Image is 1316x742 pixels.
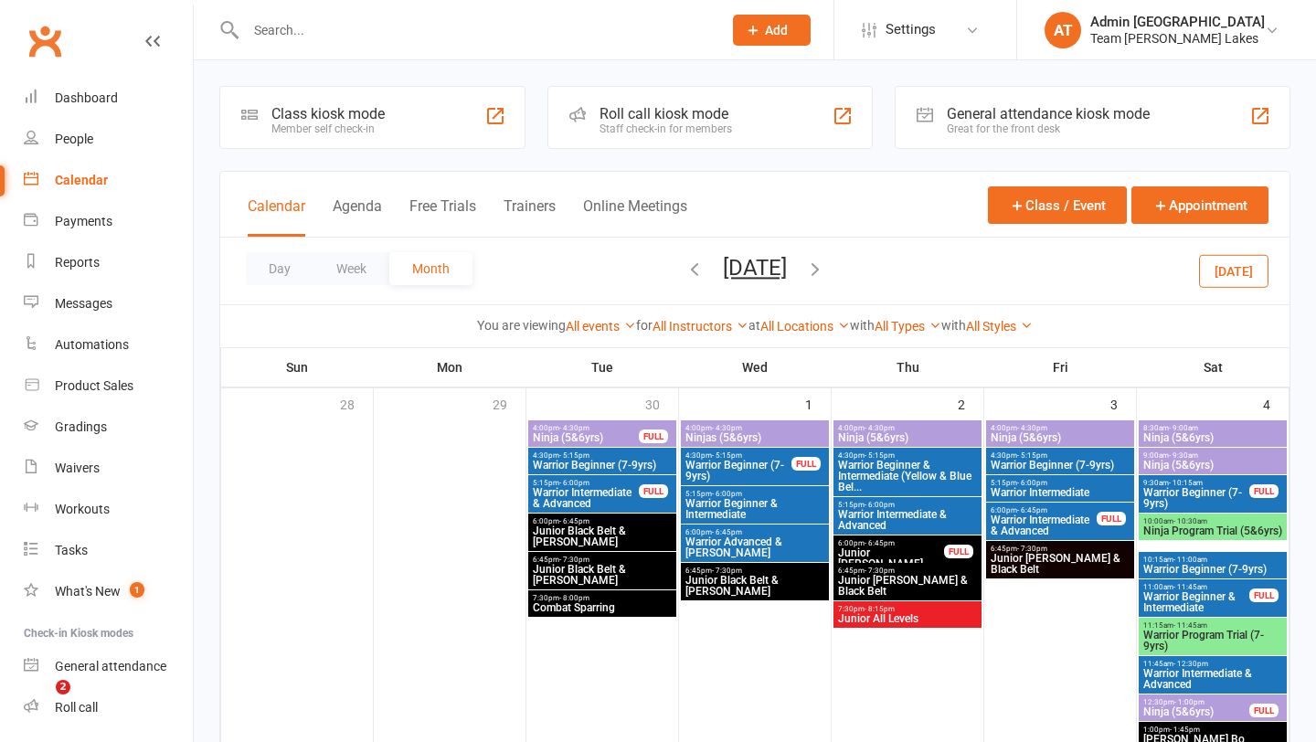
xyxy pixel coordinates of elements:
span: - 8:00pm [559,594,589,602]
strong: for [636,318,653,333]
span: - 11:45am [1173,621,1207,630]
button: Add [733,15,811,46]
th: Mon [374,348,526,387]
div: 28 [340,388,373,419]
span: - 5:15pm [712,451,742,460]
span: Ninja Program Trial (5&6yrs) [1142,525,1283,536]
span: Warrior Intermediate & Advanced [1142,668,1283,690]
a: Gradings [24,407,193,448]
span: Ninja (5&6yrs) [837,432,978,443]
span: Junior [PERSON_NAME] [837,547,945,569]
div: FULL [639,429,668,443]
div: FULL [1249,588,1279,602]
span: - 10:30am [1173,517,1207,525]
div: AT [1045,12,1081,48]
span: 4:30pm [837,451,978,460]
span: 10:15am [1142,556,1283,564]
span: 4:00pm [990,424,1130,432]
strong: with [941,318,966,333]
a: All Styles [966,319,1033,334]
a: All Types [875,319,941,334]
span: - 5:15pm [1017,451,1047,460]
div: Gradings [55,419,107,434]
div: FULL [944,545,973,558]
a: Calendar [24,160,193,201]
span: Ninja (5&6yrs) [1142,460,1283,471]
span: - 6:00pm [865,501,895,509]
div: Product Sales [55,378,133,393]
span: - 7:30pm [712,567,742,575]
th: Wed [679,348,832,387]
button: [DATE] [1199,254,1268,287]
span: - 6:45pm [1017,506,1047,514]
span: Settings [886,9,936,50]
span: 8:30am [1142,424,1283,432]
div: Workouts [55,502,110,516]
span: 6:00pm [990,506,1098,514]
div: FULL [791,457,821,471]
span: - 5:15pm [865,451,895,460]
div: 4 [1263,388,1289,419]
span: 5:15pm [837,501,978,509]
span: 5:15pm [685,490,825,498]
div: 29 [493,388,525,419]
span: - 6:00pm [1017,479,1047,487]
span: Ninja (5&6yrs) [1142,432,1283,443]
span: Warrior Intermediate & Advanced [837,509,978,531]
a: Roll call [24,687,193,728]
div: Waivers [55,461,100,475]
span: Warrior Beginner (7-9yrs) [990,460,1130,471]
a: What's New1 [24,571,193,612]
span: - 7:30pm [865,567,895,575]
span: - 4:30pm [712,424,742,432]
a: Payments [24,201,193,242]
span: 9:00am [1142,451,1283,460]
span: 6:45pm [532,556,673,564]
span: 6:00pm [837,539,945,547]
span: 4:30pm [990,451,1130,460]
div: FULL [1249,484,1279,498]
span: - 7:30pm [1017,545,1047,553]
span: - 5:15pm [559,451,589,460]
span: - 10:15am [1169,479,1203,487]
a: Workouts [24,489,193,530]
th: Sun [221,348,374,387]
span: Ninja (5&6yrs) [990,432,1130,443]
span: - 6:45pm [559,517,589,525]
a: Reports [24,242,193,283]
span: 12:30pm [1142,698,1250,706]
div: What's New [55,584,121,599]
a: Waivers [24,448,193,489]
div: Dashboard [55,90,118,105]
th: Sat [1137,348,1289,387]
span: 1 [130,582,144,598]
div: 2 [958,388,983,419]
a: Automations [24,324,193,366]
span: 6:45pm [685,567,825,575]
th: Fri [984,348,1137,387]
div: Messages [55,296,112,311]
span: 4:00pm [837,424,978,432]
input: Search... [240,17,709,43]
button: Agenda [333,197,382,237]
span: 2 [56,680,70,694]
span: Warrior Beginner (7-9yrs) [685,460,792,482]
a: People [24,119,193,160]
span: Ninjas (5&6yrs) [685,432,825,443]
span: 4:30pm [532,451,673,460]
button: Free Trials [409,197,476,237]
span: 7:30pm [532,594,673,602]
div: 1 [805,388,831,419]
div: FULL [1097,512,1126,525]
a: All events [566,319,636,334]
div: 30 [645,388,678,419]
span: 4:00pm [532,424,640,432]
span: - 9:00am [1169,424,1198,432]
a: Product Sales [24,366,193,407]
a: All Instructors [653,319,748,334]
span: - 9:30am [1169,451,1198,460]
div: Roll call [55,700,98,715]
span: - 8:15pm [865,605,895,613]
span: - 1:00pm [1174,698,1205,706]
div: Calendar [55,173,108,187]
